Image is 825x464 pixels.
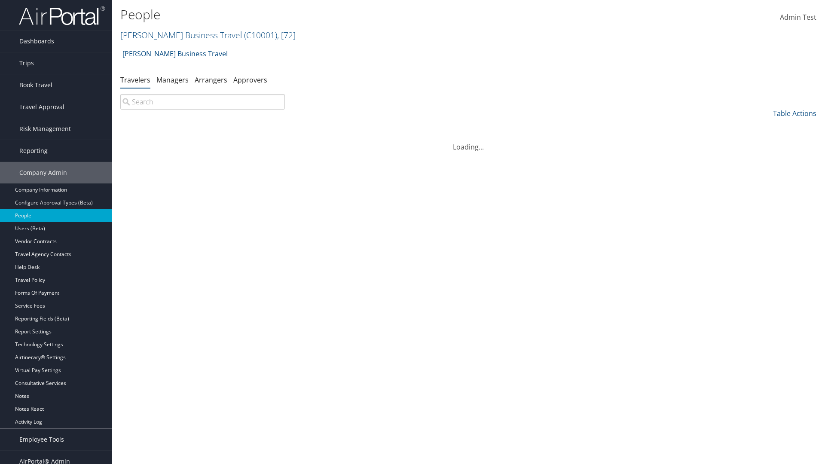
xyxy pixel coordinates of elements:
span: Trips [19,52,34,74]
span: Dashboards [19,31,54,52]
span: Company Admin [19,162,67,183]
span: Risk Management [19,118,71,140]
a: Arrangers [195,75,227,85]
span: Travel Approval [19,96,64,118]
img: airportal-logo.png [19,6,105,26]
span: ( C10001 ) [244,29,277,41]
div: Loading... [120,131,816,152]
span: Admin Test [780,12,816,22]
span: Book Travel [19,74,52,96]
a: Managers [156,75,189,85]
input: Search [120,94,285,110]
span: , [ 72 ] [277,29,296,41]
a: [PERSON_NAME] Business Travel [122,45,228,62]
h1: People [120,6,584,24]
a: [PERSON_NAME] Business Travel [120,29,296,41]
a: Admin Test [780,4,816,31]
a: Approvers [233,75,267,85]
a: Table Actions [773,109,816,118]
span: Employee Tools [19,429,64,450]
span: Reporting [19,140,48,162]
a: Travelers [120,75,150,85]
